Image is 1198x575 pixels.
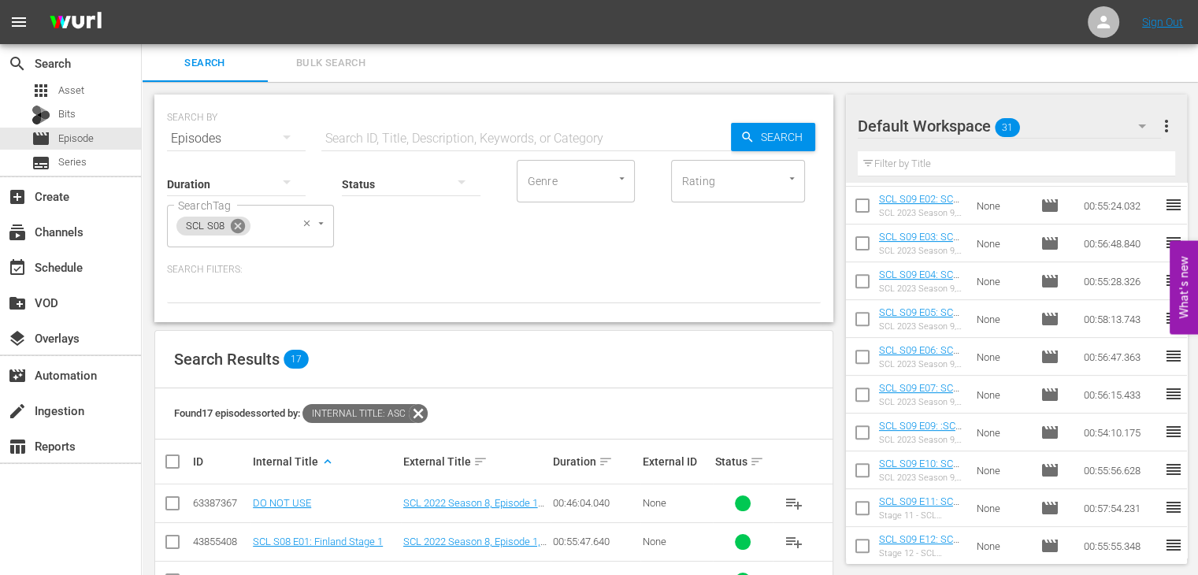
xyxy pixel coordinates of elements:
[784,171,799,186] button: Open
[176,220,234,233] span: SCL S08
[9,13,28,32] span: menu
[643,536,710,547] div: None
[1163,347,1182,365] span: reorder
[277,54,384,72] span: Bulk Search
[970,187,1033,224] td: None
[879,193,959,217] a: SCL S09 E02: SCL Serbia 2023
[58,106,76,122] span: Bits
[1040,196,1059,215] span: Episode
[253,497,311,509] a: DO NOT USE
[1077,338,1163,376] td: 00:56:47.363
[879,359,964,369] div: SCL 2023 Season 9, Stage 6 - World's Strongest [DEMOGRAPHIC_DATA]
[599,454,613,469] span: sort
[970,376,1033,414] td: None
[1142,16,1183,28] a: Sign Out
[879,246,964,256] div: SCL 2023 Season 9, Stage 3 - Finland Teams World
[1040,499,1059,517] span: Episode
[879,420,962,443] a: SCL S09 E09: :SCL England 2023
[879,510,964,521] div: Stage 11 - SCL [GEOGRAPHIC_DATA] 2023
[32,154,50,172] span: Series
[8,258,27,277] span: Schedule
[879,435,964,445] div: SCL 2023 Season 9, Stage 9 - [GEOGRAPHIC_DATA]
[1077,376,1163,414] td: 00:56:15.433
[8,54,27,73] span: Search
[879,397,964,407] div: SCL 2023 Season 9, Stage 7 - Finland World Record Breakers
[1077,187,1163,224] td: 00:55:24.032
[1040,347,1059,366] span: Episode
[473,454,488,469] span: sort
[750,454,764,469] span: sort
[879,306,959,330] a: SCL S09 E05: SCL Holland 2023
[193,536,248,547] div: 43855408
[970,300,1033,338] td: None
[970,338,1033,376] td: None
[1040,385,1059,404] span: Episode
[643,497,710,509] div: None
[253,452,398,471] div: Internal Title
[284,350,309,369] span: 17
[8,437,27,456] span: Reports
[970,527,1033,565] td: None
[253,536,383,547] a: SCL S08 E01: Finland Stage 1
[1163,422,1182,441] span: reorder
[403,452,548,471] div: External Title
[1077,262,1163,300] td: 00:55:28.326
[553,452,638,471] div: Duration
[193,455,248,468] div: ID
[321,454,335,469] span: keyboard_arrow_up
[1077,489,1163,527] td: 00:57:54.231
[970,414,1033,451] td: None
[970,224,1033,262] td: None
[879,321,964,332] div: SCL 2023 Season 9, Stage 5 - Holland 2023
[403,536,547,559] a: SCL 2022 Season 8, Episode 1, [GEOGRAPHIC_DATA] Stage 1
[879,269,959,292] a: SCL S09 E04: SCL Holland 2023
[879,533,961,569] a: SCL S09 E12: SCL [GEOGRAPHIC_DATA] 2023
[167,117,306,161] div: Episodes
[1077,451,1163,489] td: 00:55:56.628
[174,407,428,419] span: Found 17 episodes sorted by:
[1163,309,1182,328] span: reorder
[715,452,770,471] div: Status
[1156,107,1175,145] button: more_vert
[151,54,258,72] span: Search
[167,263,821,276] p: Search Filters:
[32,129,50,148] span: Episode
[858,104,1162,148] div: Default Workspace
[32,106,50,124] div: Bits
[970,451,1033,489] td: None
[176,217,250,236] div: SCL S08
[403,497,546,521] a: SCL 2022 Season 8, Episode 16, [GEOGRAPHIC_DATA] Part 1
[1156,117,1175,135] span: more_vert
[1077,300,1163,338] td: 00:58:13.743
[1163,271,1182,290] span: reorder
[784,494,803,513] span: playlist_add
[38,4,113,41] img: ans4CAIJ8jUAAAAAAAAAAAAAAAAAAAAAAAAgQb4GAAAAAAAAAAAAAAAAAAAAAAAAJMjXAAAAAAAAAAAAAAAAAAAAAAAAgAT5G...
[879,231,959,266] a: SCL S09 E03: SCL Finland Teams World 2023
[755,123,815,151] span: Search
[313,216,328,231] button: Open
[58,83,84,98] span: Asset
[553,497,638,509] div: 00:46:04.040
[1163,195,1182,214] span: reorder
[784,532,803,551] span: playlist_add
[879,458,959,493] a: SCL S09 E10: SCL World's Strongest Viking 2023
[879,495,961,531] a: SCL S09 E11: SCL [GEOGRAPHIC_DATA] 2023
[879,548,964,558] div: Stage 12 - SCL [GEOGRAPHIC_DATA] 2023
[879,344,959,380] a: SCL S09 E06: SCL World's Strongest Latino 2023
[970,489,1033,527] td: None
[8,402,27,421] span: Ingestion
[614,171,629,186] button: Open
[8,187,27,206] span: Create
[775,523,813,561] button: playlist_add
[879,473,964,483] div: SCL 2023 Season 9, Stage 10 - World's Strongest Viking
[879,382,959,429] a: SCL S09 E07: SCL Finland World Record Breakers 2023
[995,111,1020,144] span: 31
[1077,224,1163,262] td: 00:56:48.840
[1040,234,1059,253] span: Episode
[1077,414,1163,451] td: 00:54:10.175
[299,215,315,232] button: Clear
[8,366,27,385] span: Automation
[1040,310,1059,328] span: Episode
[643,455,710,468] div: External ID
[1163,384,1182,403] span: reorder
